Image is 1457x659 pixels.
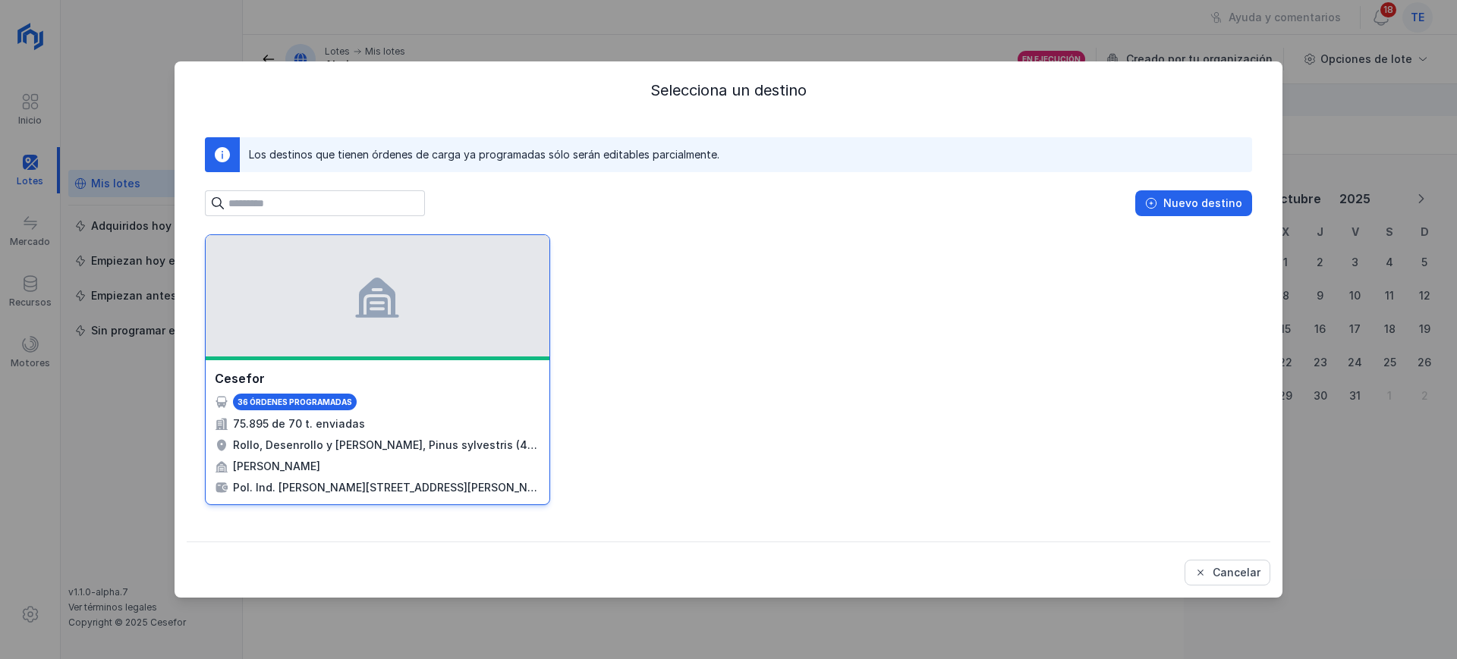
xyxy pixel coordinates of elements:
[215,369,265,388] div: Cesefor
[238,397,352,407] div: 36 órdenes programadas
[187,80,1270,101] div: Selecciona un destino
[1185,560,1270,585] button: Cancelar
[1213,565,1260,580] div: Cancelar
[233,438,540,453] div: Rollo, Desenrollo y [PERSON_NAME], Pinus sylvestris (4 a 6 m.)
[1135,190,1252,216] button: Nuevo destino
[233,480,540,495] div: Pol. Ind. [PERSON_NAME][STREET_ADDRESS][PERSON_NAME]
[249,147,719,162] div: Los destinos que tienen órdenes de carga ya programadas sólo serán editables parcialmente.
[233,459,320,474] div: [PERSON_NAME]
[233,416,365,431] div: 75.895 de 70 t. enviadas
[1163,196,1242,211] div: Nuevo destino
